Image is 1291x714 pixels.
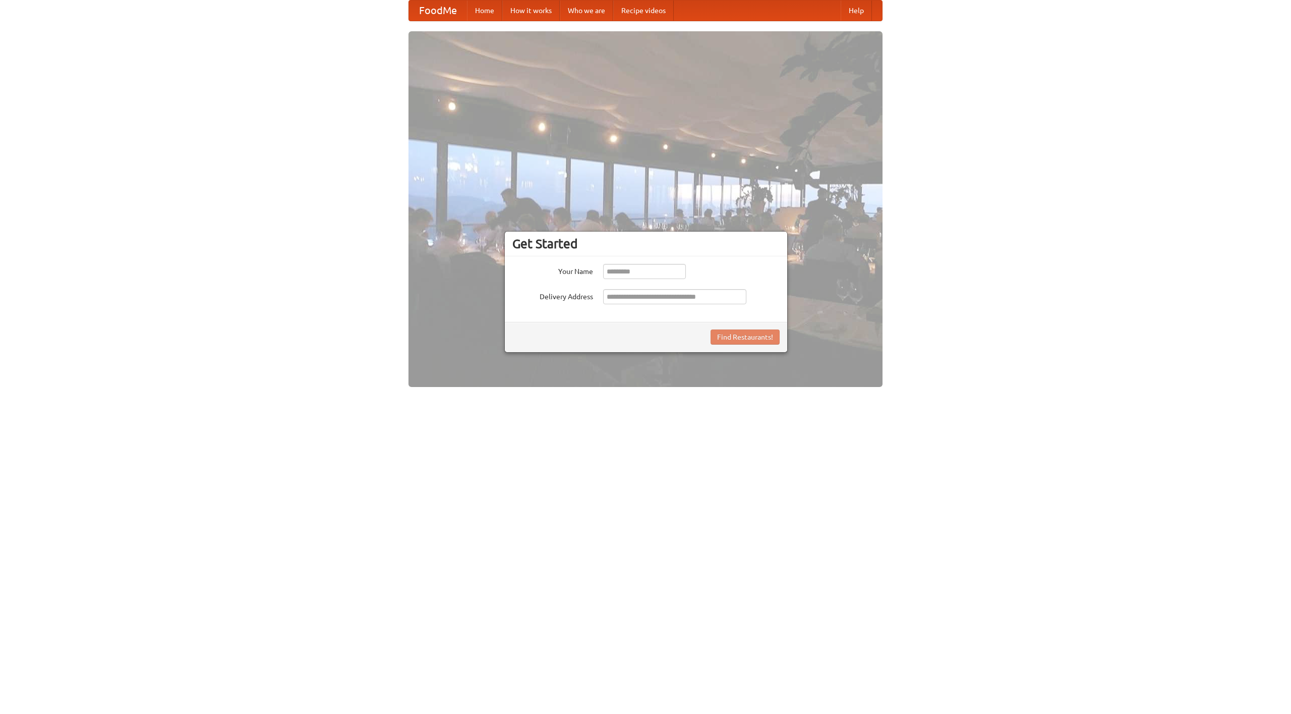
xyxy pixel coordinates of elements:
label: Delivery Address [512,289,593,302]
a: Home [467,1,502,21]
a: How it works [502,1,560,21]
h3: Get Started [512,236,780,251]
a: Recipe videos [613,1,674,21]
button: Find Restaurants! [711,329,780,345]
label: Your Name [512,264,593,277]
a: FoodMe [409,1,467,21]
a: Help [841,1,872,21]
a: Who we are [560,1,613,21]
